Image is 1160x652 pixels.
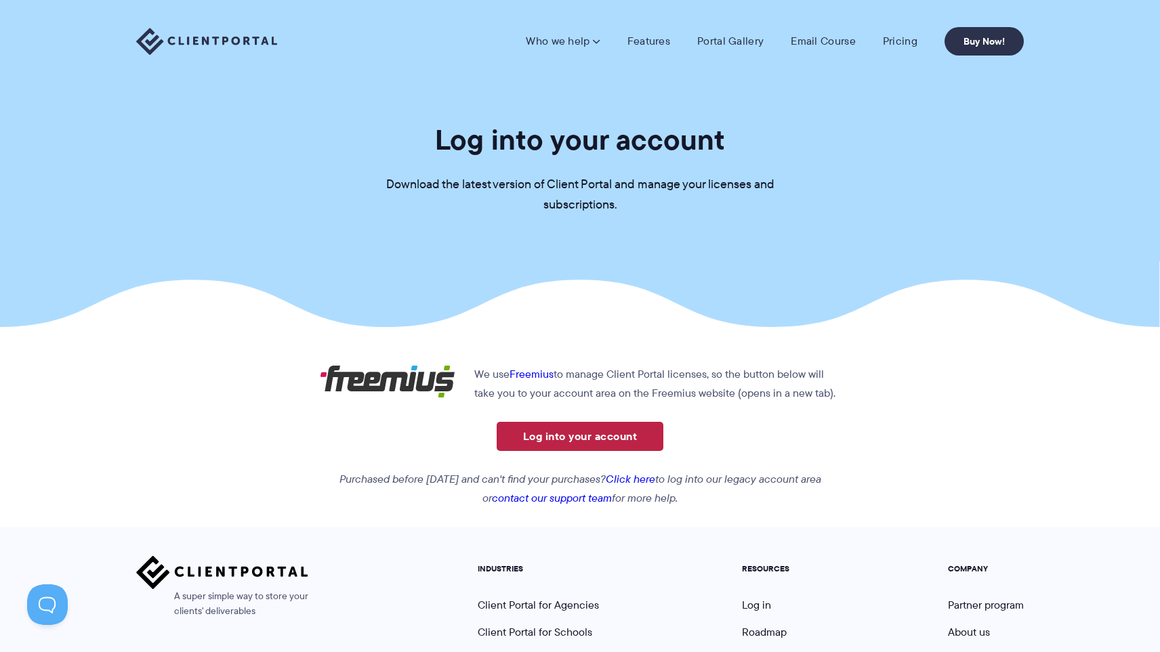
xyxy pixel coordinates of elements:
h5: INDUSTRIES [478,564,615,573]
span: A super simple way to store your clients' deliverables [136,589,308,619]
h5: COMPANY [948,564,1024,573]
a: Freemius [510,366,554,382]
a: Portal Gallery [697,35,764,48]
a: Log into your account [497,422,663,451]
a: Buy Now! [945,27,1024,56]
a: Partner program [948,597,1024,613]
p: We use to manage Client Portal licenses, so the button below will take you to your account area o... [320,365,841,403]
a: Roadmap [742,624,787,640]
h5: RESOURCES [742,564,821,573]
a: Client Portal for Schools [478,624,592,640]
a: Who we help [526,35,600,48]
iframe: Toggle Customer Support [27,584,68,625]
a: Pricing [883,35,917,48]
a: Log in [742,597,771,613]
p: Download the latest version of Client Portal and manage your licenses and subscriptions. [377,175,783,215]
a: Email Course [791,35,856,48]
a: contact our support team [492,490,612,506]
em: Purchased before [DATE] and can't find your purchases? to log into our legacy account area or for... [339,471,821,506]
a: Features [627,35,670,48]
a: About us [948,624,990,640]
a: Click here [606,471,655,487]
img: Freemius logo [320,365,455,398]
h1: Log into your account [435,122,725,158]
a: Client Portal for Agencies [478,597,599,613]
